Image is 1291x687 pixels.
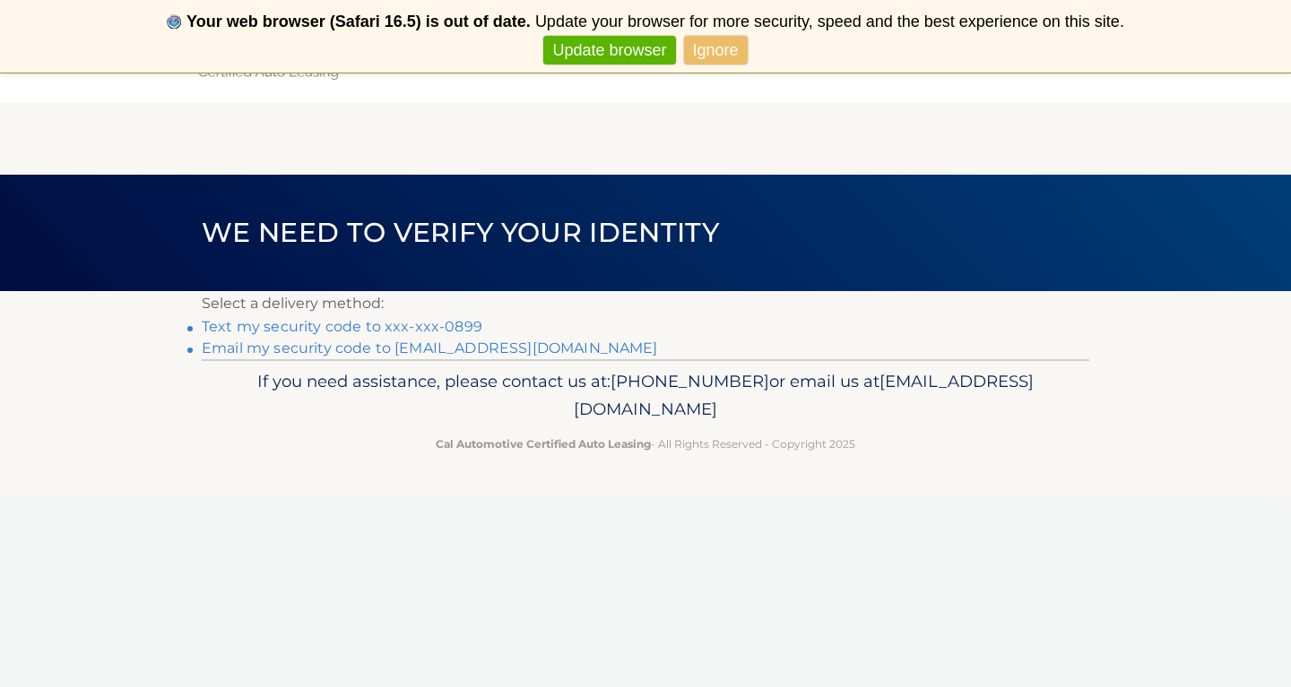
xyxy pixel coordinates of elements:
[213,367,1078,425] p: If you need assistance, please contact us at: or email us at
[684,36,748,65] a: Ignore
[202,339,658,356] a: Email my security code to [EMAIL_ADDRESS][DOMAIN_NAME]
[186,13,531,30] b: Your web browser (Safari 16.5) is out of date.
[611,371,769,391] span: [PHONE_NUMBER]
[436,437,651,451] strong: Cal Automotive Certified Auto Leasing
[213,434,1078,453] p: - All Rights Reserved - Copyright 2025
[202,291,1089,316] p: Select a delivery method:
[202,318,482,335] a: Text my security code to xxx-xxx-0899
[535,13,1124,30] span: Update your browser for more security, speed and the best experience on this site.
[202,216,719,249] span: We need to verify your identity
[543,36,675,65] a: Update browser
